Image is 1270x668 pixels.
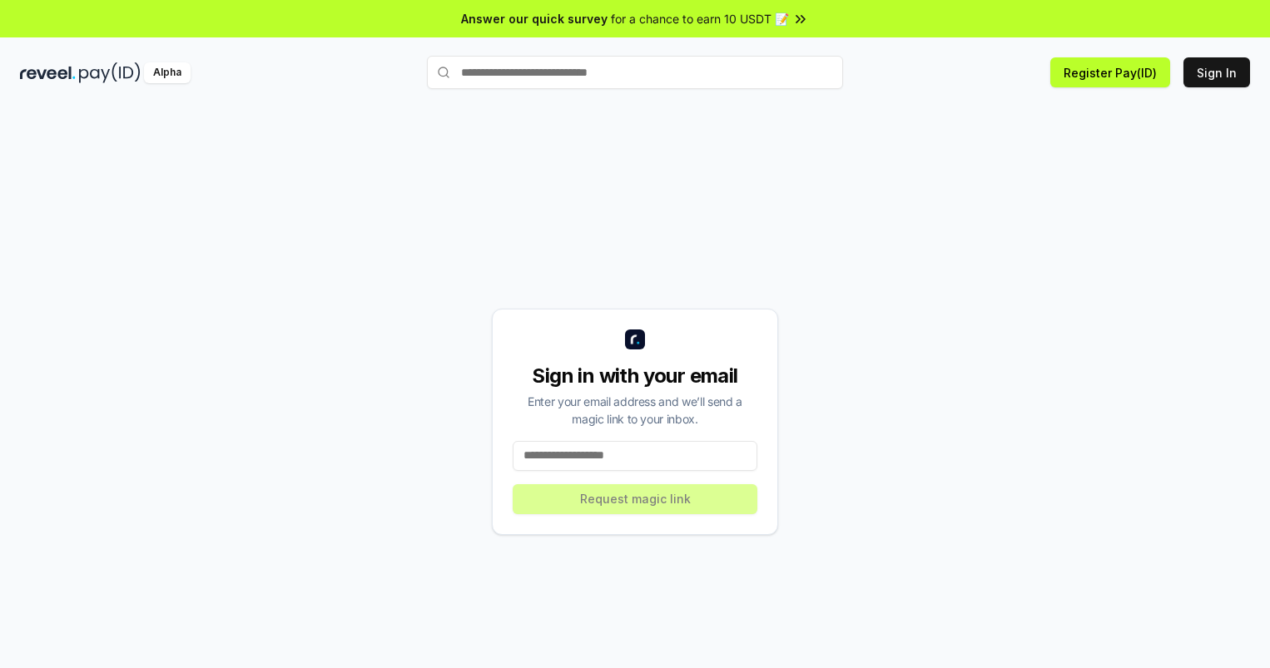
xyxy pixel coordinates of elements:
div: Enter your email address and we’ll send a magic link to your inbox. [513,393,757,428]
div: Alpha [144,62,191,83]
img: logo_small [625,329,645,349]
span: Answer our quick survey [461,10,608,27]
button: Sign In [1183,57,1250,87]
span: for a chance to earn 10 USDT 📝 [611,10,789,27]
img: pay_id [79,62,141,83]
img: reveel_dark [20,62,76,83]
div: Sign in with your email [513,363,757,389]
button: Register Pay(ID) [1050,57,1170,87]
